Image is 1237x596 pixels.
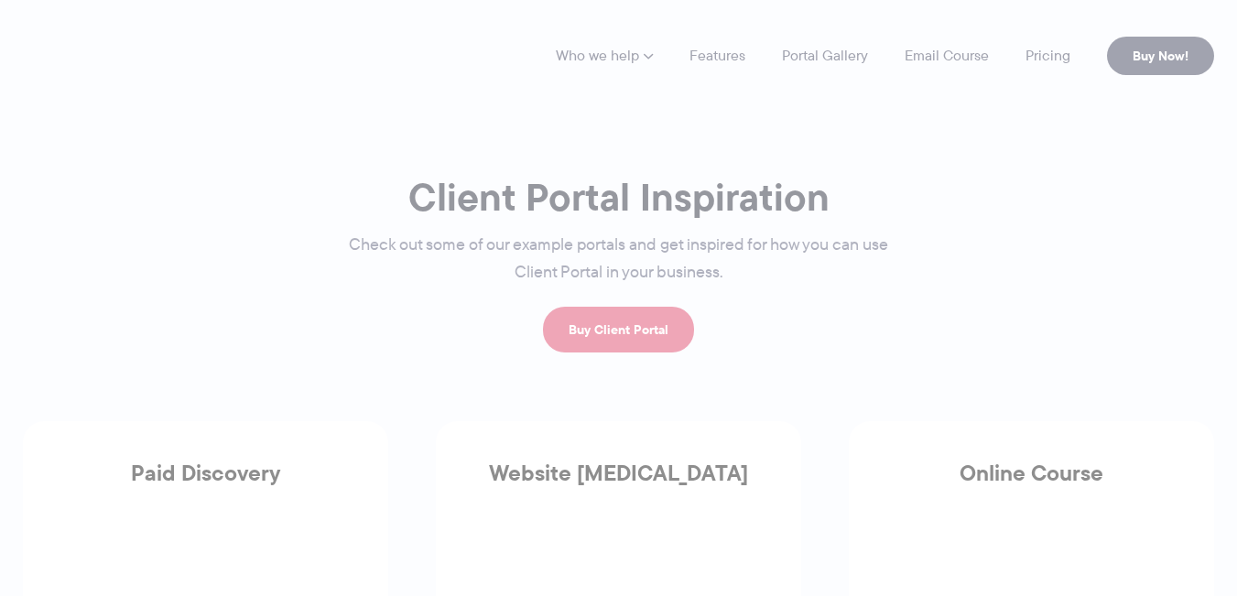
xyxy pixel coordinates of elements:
a: Email Course [905,49,989,63]
a: Buy Client Portal [543,307,694,352]
h3: Website [MEDICAL_DATA] [436,461,801,508]
h3: Online Course [849,461,1214,508]
h1: Client Portal Inspiration [312,173,926,222]
a: Buy Now! [1107,37,1214,75]
a: Pricing [1025,49,1070,63]
a: Who we help [556,49,653,63]
p: Check out some of our example portals and get inspired for how you can use Client Portal in your ... [312,232,926,287]
a: Portal Gallery [782,49,868,63]
h3: Paid Discovery [23,461,388,508]
a: Features [689,49,745,63]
